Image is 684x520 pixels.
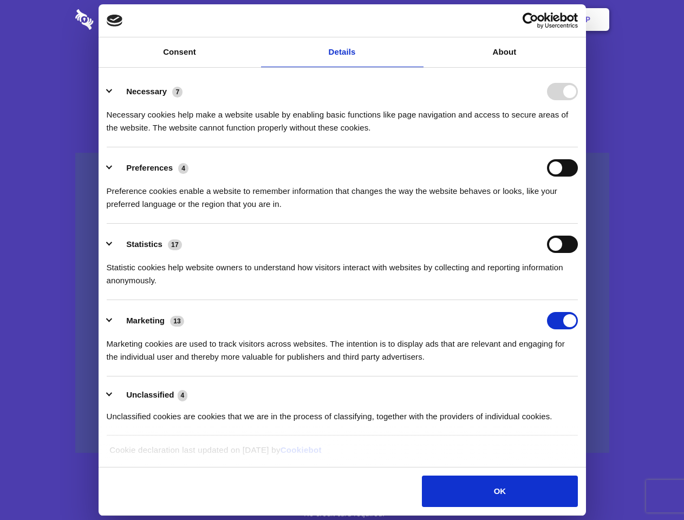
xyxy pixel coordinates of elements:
div: Cookie declaration last updated on [DATE] by [101,444,583,465]
a: Details [261,37,424,67]
h1: Eliminate Slack Data Loss. [75,49,609,88]
a: Cookiebot [281,445,322,454]
div: Unclassified cookies are cookies that we are in the process of classifying, together with the pro... [107,402,578,423]
div: Preference cookies enable a website to remember information that changes the way the website beha... [107,177,578,211]
img: logo [107,15,123,27]
button: Preferences (4) [107,159,196,177]
h4: Auto-redaction of sensitive data, encrypted data sharing and self-destructing private chats. Shar... [75,99,609,134]
span: 4 [178,163,188,174]
label: Marketing [126,316,165,325]
button: Marketing (13) [107,312,191,329]
label: Statistics [126,239,162,249]
button: OK [422,476,577,507]
span: 13 [170,316,184,327]
label: Preferences [126,163,173,172]
iframe: Drift Widget Chat Controller [630,466,671,507]
a: Pricing [318,3,365,36]
a: Usercentrics Cookiebot - opens in a new window [483,12,578,29]
span: 7 [172,87,183,97]
a: Login [491,3,538,36]
button: Statistics (17) [107,236,189,253]
div: Statistic cookies help website owners to understand how visitors interact with websites by collec... [107,253,578,287]
span: 4 [178,390,188,401]
button: Necessary (7) [107,83,190,100]
a: Consent [99,37,261,67]
a: About [424,37,586,67]
button: Unclassified (4) [107,388,194,402]
label: Necessary [126,87,167,96]
a: Wistia video thumbnail [75,153,609,453]
span: 17 [168,239,182,250]
div: Marketing cookies are used to track visitors across websites. The intention is to display ads tha... [107,329,578,363]
div: Necessary cookies help make a website usable by enabling basic functions like page navigation and... [107,100,578,134]
a: Contact [439,3,489,36]
img: logo-wordmark-white-trans-d4663122ce5f474addd5e946df7df03e33cb6a1c49d2221995e7729f52c070b2.svg [75,9,168,30]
